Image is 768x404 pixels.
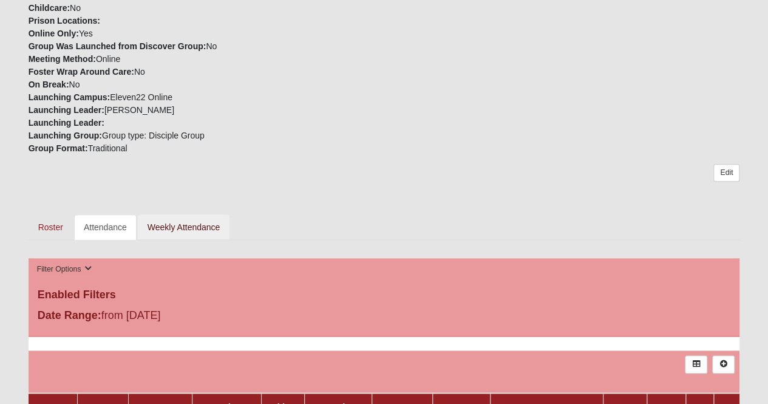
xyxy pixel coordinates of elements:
strong: Meeting Method: [29,54,96,64]
strong: Group Format: [29,143,88,153]
a: Weekly Attendance [138,214,230,240]
a: Export to Excel [685,355,707,373]
strong: Online Only: [29,29,79,38]
div: from [DATE] [29,307,266,327]
strong: Launching Group: [29,131,102,140]
strong: Group Was Launched from Discover Group: [29,41,206,51]
strong: Prison Locations: [29,16,100,26]
a: Edit [713,164,739,182]
a: Alt+N [712,355,735,373]
strong: Launching Campus: [29,92,110,102]
a: Roster [29,214,73,240]
strong: Launching Leader: [29,118,104,128]
h4: Enabled Filters [38,289,731,302]
label: Date Range: [38,307,101,324]
strong: Launching Leader: [29,105,104,115]
strong: Childcare: [29,3,70,13]
strong: Foster Wrap Around Care: [29,67,134,77]
strong: On Break: [29,80,69,89]
a: Attendance [74,214,137,240]
button: Filter Options [33,263,96,276]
